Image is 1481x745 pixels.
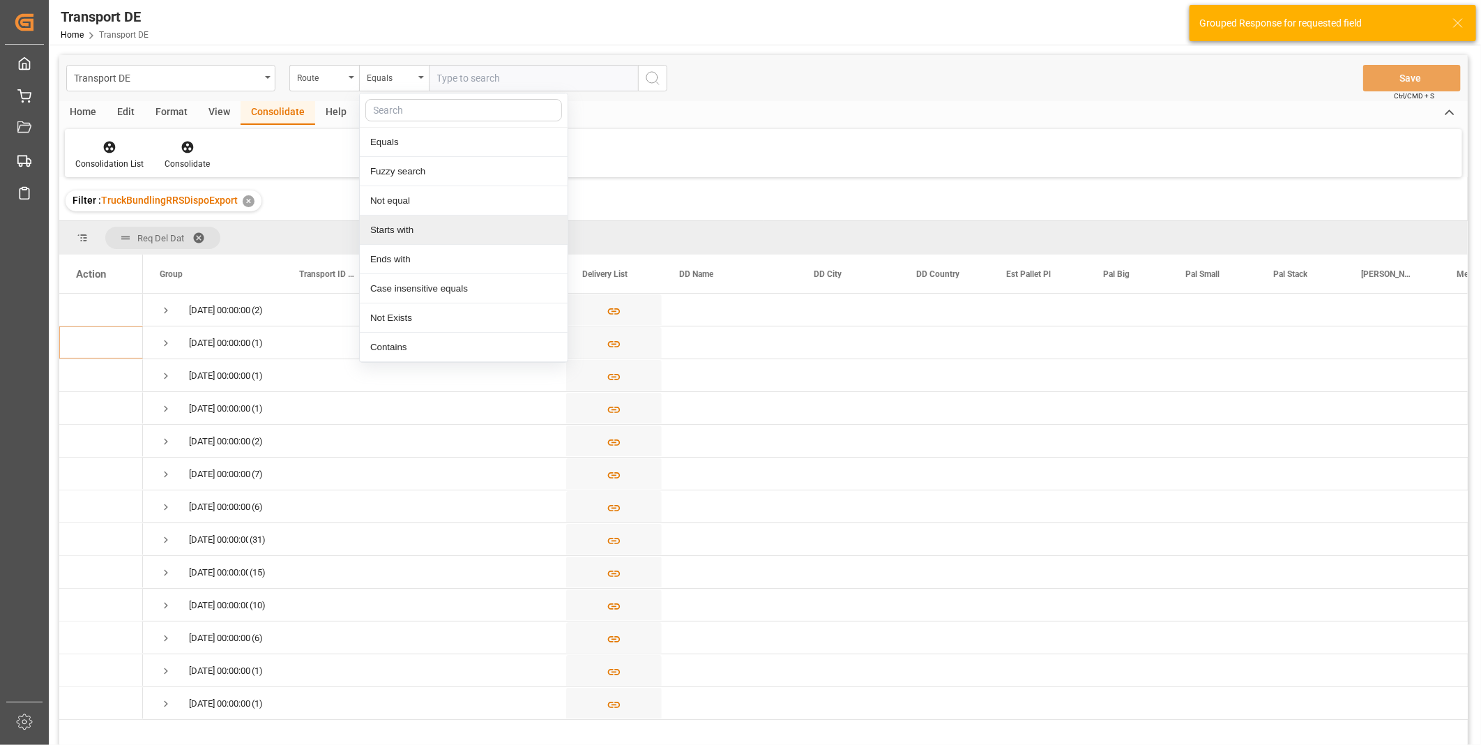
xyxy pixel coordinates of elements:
div: Press SPACE to select this row. [59,392,143,425]
span: Delivery List [582,269,628,279]
div: [DATE] 00:00:00 [189,294,250,326]
div: View [198,101,241,125]
div: Contains [360,333,568,362]
div: Equals [367,68,414,84]
div: Starts with [360,216,568,245]
div: [DATE] 00:00:00 [189,327,250,359]
div: ✕ [243,195,255,207]
div: Format [145,101,198,125]
span: TruckBundlingRRSDispoExport [101,195,238,206]
button: close menu [359,65,429,91]
div: Press SPACE to select this row. [59,326,143,359]
div: Press SPACE to select this row. [59,523,143,556]
div: Press SPACE to select this row. [59,589,143,622]
span: Group [160,269,183,279]
span: (2) [252,294,263,326]
span: [PERSON_NAME] [1361,269,1411,279]
div: Fuzzy search [360,157,568,186]
button: search button [638,65,667,91]
div: Consolidation List [75,158,144,170]
span: DD Country [916,269,959,279]
span: (1) [252,688,263,720]
div: Consolidate [165,158,210,170]
div: [DATE] 00:00:00 [189,426,250,458]
div: Press SPACE to select this row. [59,687,143,720]
div: Transport DE [74,68,260,86]
span: (31) [250,524,266,556]
div: Press SPACE to select this row. [59,458,143,490]
span: (7) [252,458,263,490]
div: Press SPACE to select this row. [59,425,143,458]
div: Ends with [360,245,568,274]
span: (15) [250,557,266,589]
div: [DATE] 00:00:00 [189,557,248,589]
div: Press SPACE to select this row. [59,294,143,326]
div: [DATE] 00:00:00 [189,360,250,392]
div: Transport DE [61,6,149,27]
span: DD Name [679,269,713,279]
input: Type to search [429,65,638,91]
div: Grouped Response for requested field [1199,16,1439,31]
span: Ctrl/CMD + S [1394,91,1434,101]
button: Save [1363,65,1461,91]
div: Equals [360,128,568,157]
span: (6) [252,491,263,523]
div: Press SPACE to select this row. [59,622,143,654]
span: (1) [252,655,263,687]
div: Not equal [360,186,568,216]
div: [DATE] 00:00:00 [189,458,250,490]
span: Pal Stack [1273,269,1307,279]
span: (1) [252,393,263,425]
span: Transport ID Logward [299,269,356,279]
div: [DATE] 00:00:00 [189,688,250,720]
div: [DATE] 00:00:00 [189,491,250,523]
div: Case insensitive equals [360,274,568,303]
div: Press SPACE to select this row. [59,359,143,392]
div: Edit [107,101,145,125]
span: (6) [252,622,263,654]
span: Est Pallet Pl [1006,269,1051,279]
span: Pal Small [1185,269,1220,279]
span: Req Del Dat [137,233,184,243]
span: (1) [252,327,263,359]
div: [DATE] 00:00:00 [189,589,248,622]
div: [DATE] 00:00:00 [189,622,250,654]
div: Home [59,101,107,125]
span: (2) [252,426,263,458]
a: Home [61,30,84,40]
div: Press SPACE to select this row. [59,490,143,523]
div: Press SPACE to select this row. [59,654,143,687]
div: [DATE] 00:00:00 [189,393,250,425]
span: (1) [252,360,263,392]
input: Search [365,99,562,121]
div: Route [297,68,344,84]
span: Filter : [73,195,101,206]
span: (10) [250,589,266,622]
div: Action [76,268,106,280]
div: [DATE] 00:00:00 [189,524,248,556]
button: open menu [289,65,359,91]
span: Pal Big [1103,269,1130,279]
div: Help [315,101,357,125]
span: DD City [814,269,842,279]
div: [DATE] 00:00:00 [189,655,250,687]
button: open menu [66,65,275,91]
div: Consolidate [241,101,315,125]
div: Press SPACE to select this row. [59,556,143,589]
div: Not Exists [360,303,568,333]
